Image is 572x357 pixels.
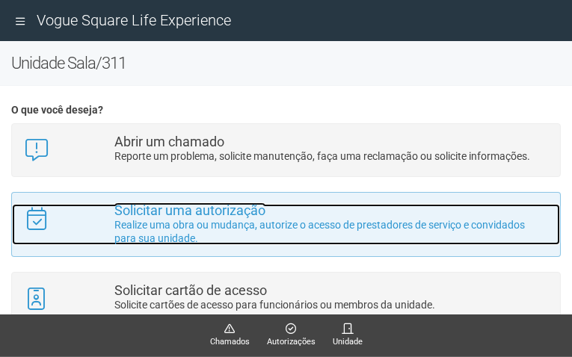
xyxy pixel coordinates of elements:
[114,298,549,311] p: Solicite cartões de acesso para funcionários ou membros da unidade.
[114,149,549,163] p: Reporte um problema, solicite manutenção, faça uma reclamação ou solicite informações.
[114,202,265,218] strong: Solicitar uma autorização
[333,335,363,349] span: Unidade
[114,282,267,298] strong: Solicitar cartão de acesso
[267,335,316,349] span: Autorizações
[23,135,549,165] a: Abrir um chamado Reporte um problema, solicite manutenção, faça uma reclamação ou solicite inform...
[37,11,231,29] span: Vogue Square Life Experience
[210,323,250,349] a: Chamados
[23,284,549,314] a: Solicitar cartão de acesso Solicite cartões de acesso para funcionários ou membros da unidade.
[114,218,549,245] p: Realize uma obra ou mudança, autorize o acesso de prestadores de serviço e convidados para sua un...
[210,335,250,349] span: Chamados
[11,52,561,75] h2: Unidade Sala/311
[11,105,561,116] h4: O que você deseja?
[267,323,316,349] a: Autorizações
[114,134,224,149] strong: Abrir um chamado
[23,204,549,245] a: Solicitar uma autorização Realize uma obra ou mudança, autorize o acesso de prestadores de serviç...
[333,323,363,349] a: Unidade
